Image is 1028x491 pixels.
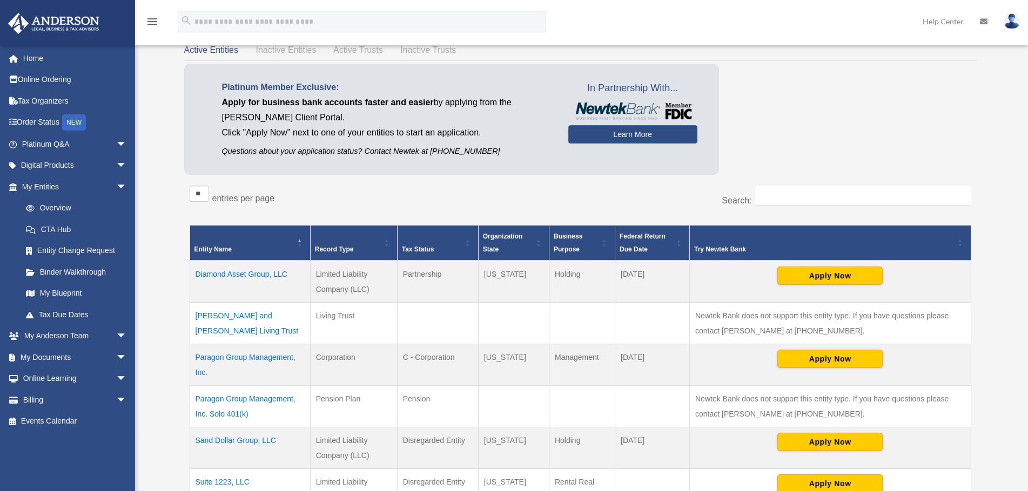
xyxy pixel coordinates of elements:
[549,226,615,261] th: Business Purpose: Activate to sort
[615,226,690,261] th: Federal Return Due Date: Activate to sort
[549,261,615,303] td: Holding
[222,145,552,158] p: Questions about your application status? Contact Newtek at [PHONE_NUMBER]
[116,346,138,369] span: arrow_drop_down
[694,243,955,256] div: Try Newtek Bank
[256,45,316,54] span: Inactive Entities
[190,344,310,386] td: Paragon Group Management, Inc.
[722,196,751,205] label: Search:
[8,155,143,176] a: Digital Productsarrow_drop_down
[310,261,397,303] td: Limited Liability Company (LLC)
[15,283,138,304] a: My Blueprint
[8,411,143,432] a: Events Calendar
[15,197,132,219] a: Overview
[620,233,666,253] span: Federal Return Due Date
[333,45,383,54] span: Active Trusts
[397,261,478,303] td: Partnership
[310,427,397,469] td: Limited Liability Company (LLC)
[116,155,138,177] span: arrow_drop_down
[222,125,552,140] p: Click "Apply Now" next to one of your entities to start an application.
[397,427,478,469] td: Disregarded Entity
[478,344,549,386] td: [US_STATE]
[397,344,478,386] td: C - Corporation
[1004,13,1020,29] img: User Pic
[574,103,692,120] img: NewtekBankLogoSM.png
[8,90,143,112] a: Tax Organizers
[15,304,138,325] a: Tax Due Dates
[8,368,143,390] a: Online Learningarrow_drop_down
[402,245,434,253] span: Tax Status
[478,261,549,303] td: [US_STATE]
[310,303,397,344] td: Living Trust
[116,389,138,411] span: arrow_drop_down
[146,19,159,28] a: menu
[222,95,552,125] p: by applying from the [PERSON_NAME] Client Portal.
[8,389,143,411] a: Billingarrow_drop_down
[615,427,690,469] td: [DATE]
[8,69,143,91] a: Online Ordering
[549,427,615,469] td: Holding
[310,344,397,386] td: Corporation
[180,15,192,26] i: search
[690,226,971,261] th: Try Newtek Bank : Activate to sort
[615,344,690,386] td: [DATE]
[310,386,397,427] td: Pension Plan
[116,368,138,390] span: arrow_drop_down
[315,245,354,253] span: Record Type
[310,226,397,261] th: Record Type: Activate to sort
[397,226,478,261] th: Tax Status: Activate to sort
[5,13,103,34] img: Anderson Advisors Platinum Portal
[483,233,522,253] span: Organization State
[190,226,310,261] th: Entity Name: Activate to invert sorting
[690,386,971,427] td: Newtek Bank does not support this entity type. If you have questions please contact [PERSON_NAME]...
[62,114,86,131] div: NEW
[116,325,138,347] span: arrow_drop_down
[8,176,138,197] a: My Entitiesarrow_drop_down
[116,133,138,155] span: arrow_drop_down
[397,386,478,427] td: Pension
[478,226,549,261] th: Organization State: Activate to sort
[212,194,275,203] label: entries per page
[554,233,582,253] span: Business Purpose
[8,346,143,368] a: My Documentsarrow_drop_down
[8,112,143,134] a: Order StatusNEW
[8,133,143,155] a: Platinum Q&Aarrow_drop_down
[568,125,697,144] a: Learn More
[15,240,138,262] a: Entity Change Request
[190,303,310,344] td: [PERSON_NAME] and [PERSON_NAME] Living Trust
[8,47,143,69] a: Home
[777,433,883,451] button: Apply Now
[190,261,310,303] td: Diamond Asset Group, LLC
[194,245,232,253] span: Entity Name
[568,80,697,97] span: In Partnership With...
[8,325,143,347] a: My Anderson Teamarrow_drop_down
[400,45,456,54] span: Inactive Trusts
[777,350,883,368] button: Apply Now
[15,261,138,283] a: Binder Walkthrough
[222,80,552,95] p: Platinum Member Exclusive:
[146,15,159,28] i: menu
[690,303,971,344] td: Newtek Bank does not support this entity type. If you have questions please contact [PERSON_NAME]...
[615,261,690,303] td: [DATE]
[190,386,310,427] td: Paragon Group Management, Inc. Solo 401(k)
[190,427,310,469] td: Sand Dollar Group, LLC
[184,45,238,54] span: Active Entities
[15,219,138,240] a: CTA Hub
[116,176,138,198] span: arrow_drop_down
[478,427,549,469] td: [US_STATE]
[222,98,434,107] span: Apply for business bank accounts faster and easier
[549,344,615,386] td: Management
[777,267,883,285] button: Apply Now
